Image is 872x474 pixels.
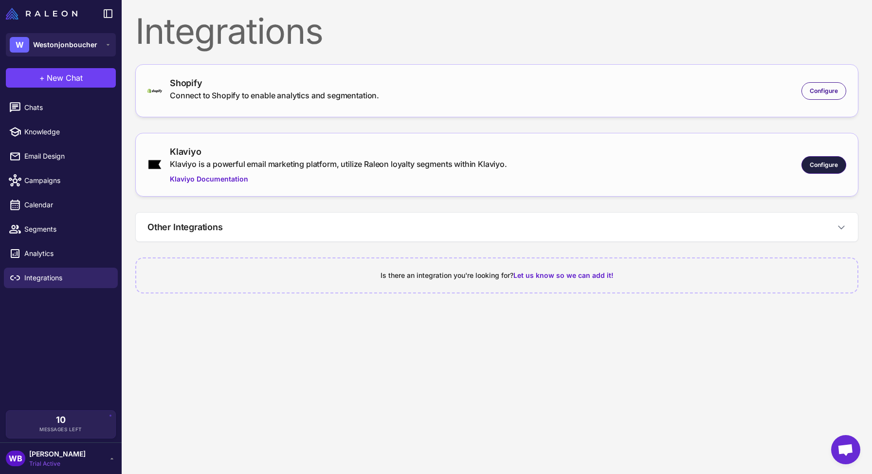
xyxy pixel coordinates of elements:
[56,416,66,424] span: 10
[6,68,116,88] button: +New Chat
[147,159,162,170] img: klaviyo.png
[6,451,25,466] div: WB
[4,268,118,288] a: Integrations
[148,270,846,281] div: Is there an integration you're looking for?
[170,158,507,170] div: Klaviyo is a powerful email marketing platform, utilize Raleon loyalty segments within Klaviyo.
[24,127,110,137] span: Knowledge
[6,33,116,56] button: WWestonjonboucher
[29,449,86,459] span: [PERSON_NAME]
[170,145,507,158] div: Klaviyo
[4,97,118,118] a: Chats
[24,151,110,162] span: Email Design
[24,102,110,113] span: Chats
[33,39,97,50] span: Westonjonboucher
[29,459,86,468] span: Trial Active
[810,161,838,169] span: Configure
[4,170,118,191] a: Campaigns
[10,37,29,53] div: W
[147,89,162,93] img: shopify-logo-primary-logo-456baa801ee66a0a435671082365958316831c9960c480451dd0330bcdae304f.svg
[170,174,507,184] a: Klaviyo Documentation
[24,175,110,186] span: Campaigns
[513,271,614,279] span: Let us know so we can add it!
[24,248,110,259] span: Analytics
[6,8,77,19] img: Raleon Logo
[135,14,858,49] div: Integrations
[24,224,110,235] span: Segments
[147,220,223,234] h3: Other Integrations
[810,87,838,95] span: Configure
[39,426,82,433] span: Messages Left
[24,200,110,210] span: Calendar
[4,146,118,166] a: Email Design
[170,76,379,90] div: Shopify
[24,273,110,283] span: Integrations
[39,72,45,84] span: +
[136,213,858,241] button: Other Integrations
[4,219,118,239] a: Segments
[47,72,83,84] span: New Chat
[170,90,379,101] div: Connect to Shopify to enable analytics and segmentation.
[6,8,81,19] a: Raleon Logo
[831,435,860,464] div: Open chat
[4,195,118,215] a: Calendar
[4,243,118,264] a: Analytics
[4,122,118,142] a: Knowledge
